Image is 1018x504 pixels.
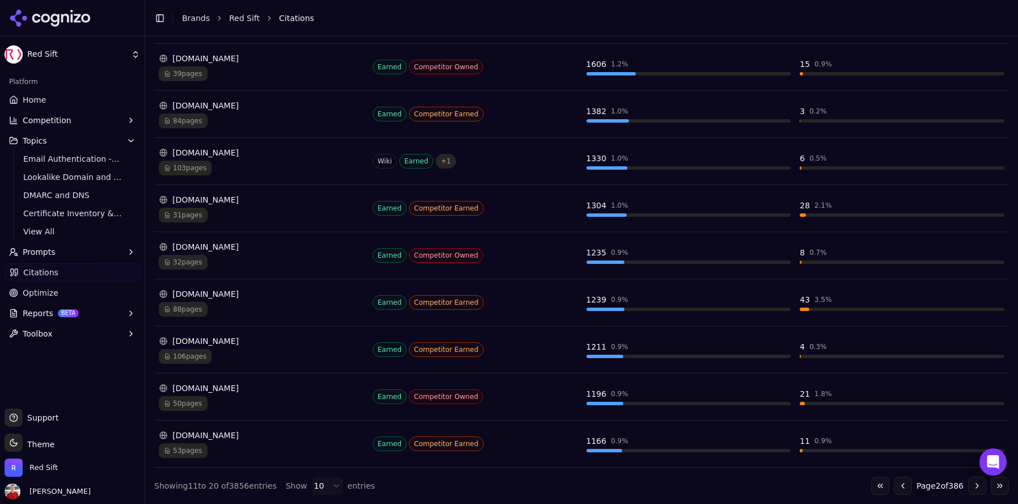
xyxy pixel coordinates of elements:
[800,200,810,211] div: 28
[159,302,208,317] span: 88 pages
[814,60,832,69] div: 0.9 %
[5,111,140,129] button: Competition
[800,435,810,447] div: 11
[159,114,208,128] span: 84 pages
[27,49,126,60] span: Red Sift
[19,151,126,167] a: Email Authentication - Top of Funnel
[814,295,832,304] div: 3.5 %
[286,480,307,492] span: Show
[809,107,827,116] div: 0.2 %
[373,389,407,404] span: Earned
[279,12,314,24] span: Citations
[800,58,810,70] div: 15
[814,389,832,398] div: 1.8 %
[25,486,91,497] span: [PERSON_NAME]
[159,255,208,270] span: 32 pages
[23,208,122,219] span: Certificate Inventory & Monitoring
[800,388,810,400] div: 21
[159,53,364,64] div: [DOMAIN_NAME]
[154,480,277,492] div: Showing 11 to 20 of 3856 entries
[5,484,91,499] button: Open user button
[159,241,364,253] div: [DOMAIN_NAME]
[586,294,607,305] div: 1239
[29,463,58,473] span: Red Sift
[373,248,407,263] span: Earned
[611,436,628,446] div: 0.9 %
[586,153,607,164] div: 1330
[586,435,607,447] div: 1166
[611,201,628,210] div: 1.0 %
[159,100,364,111] div: [DOMAIN_NAME]
[182,12,986,24] nav: breadcrumb
[409,107,484,121] span: Competitor Earned
[586,247,607,258] div: 1235
[159,430,364,441] div: [DOMAIN_NAME]
[159,335,364,347] div: [DOMAIN_NAME]
[19,169,126,185] a: Lookalike Domain and Brand Protection
[373,295,407,310] span: Earned
[979,448,1007,476] div: Open Intercom Messenger
[5,484,20,499] img: Jack Lilley
[23,171,122,183] span: Lookalike Domain and Brand Protection
[586,388,607,400] div: 1196
[399,154,433,169] span: Earned
[5,304,140,322] button: ReportsBETA
[800,153,805,164] div: 6
[159,161,212,175] span: 103 pages
[159,396,208,411] span: 50 pages
[5,73,140,91] div: Platform
[373,107,407,121] span: Earned
[611,154,628,163] div: 1.0 %
[23,412,58,423] span: Support
[916,480,964,492] span: Page 2 of 386
[23,246,56,258] span: Prompts
[5,243,140,261] button: Prompts
[586,341,607,352] div: 1211
[611,60,628,69] div: 1.2 %
[19,187,126,203] a: DMARC and DNS
[809,248,827,257] div: 0.7 %
[611,107,628,116] div: 1.0 %
[23,135,47,146] span: Topics
[373,60,407,74] span: Earned
[800,106,805,117] div: 3
[159,383,364,394] div: [DOMAIN_NAME]
[159,288,364,300] div: [DOMAIN_NAME]
[436,154,456,169] span: + 1
[5,325,140,343] button: Toolbox
[5,263,140,282] a: Citations
[5,459,58,477] button: Open organization switcher
[611,389,628,398] div: 0.9 %
[611,295,628,304] div: 0.9 %
[19,224,126,240] a: View All
[19,205,126,221] a: Certificate Inventory & Monitoring
[5,45,23,64] img: Red Sift
[611,342,628,351] div: 0.9 %
[373,436,407,451] span: Earned
[814,201,832,210] div: 2.1 %
[5,91,140,109] a: Home
[809,154,827,163] div: 0.5 %
[159,208,208,222] span: 31 pages
[159,443,208,458] span: 53 pages
[800,341,805,352] div: 4
[409,436,484,451] span: Competitor Earned
[23,308,53,319] span: Reports
[159,349,212,364] span: 106 pages
[409,389,483,404] span: Competitor Owned
[800,247,805,258] div: 8
[229,12,260,24] a: Red Sift
[159,194,364,205] div: [DOMAIN_NAME]
[409,342,484,357] span: Competitor Earned
[348,480,375,492] span: entries
[23,115,71,126] span: Competition
[373,201,407,216] span: Earned
[586,106,607,117] div: 1382
[586,58,607,70] div: 1606
[23,267,58,278] span: Citations
[159,147,364,158] div: [DOMAIN_NAME]
[611,248,628,257] div: 0.9 %
[373,342,407,357] span: Earned
[23,287,58,299] span: Optimize
[23,153,122,165] span: Email Authentication - Top of Funnel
